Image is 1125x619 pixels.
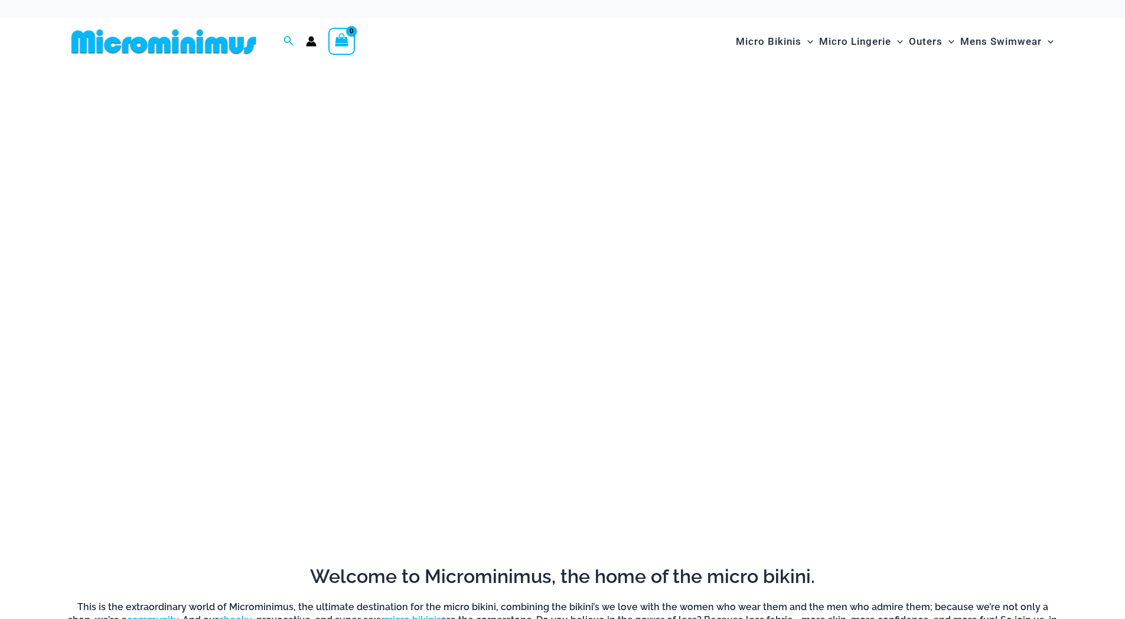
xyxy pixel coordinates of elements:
[960,27,1042,57] span: Mens Swimwear
[816,24,906,60] a: Micro LingerieMenu ToggleMenu Toggle
[891,27,903,57] span: Menu Toggle
[801,27,813,57] span: Menu Toggle
[67,564,1059,589] h2: Welcome to Microminimus, the home of the micro bikini.
[906,24,957,60] a: OutersMenu ToggleMenu Toggle
[733,24,816,60] a: Micro BikinisMenu ToggleMenu Toggle
[328,28,356,55] a: View Shopping Cart, empty
[909,27,943,57] span: Outers
[731,22,1059,61] nav: Site Navigation
[67,28,261,55] img: MM SHOP LOGO FLAT
[283,34,294,49] a: Search icon link
[1042,27,1054,57] span: Menu Toggle
[736,27,801,57] span: Micro Bikinis
[306,36,317,47] a: Account icon link
[943,27,954,57] span: Menu Toggle
[819,27,891,57] span: Micro Lingerie
[957,24,1056,60] a: Mens SwimwearMenu ToggleMenu Toggle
